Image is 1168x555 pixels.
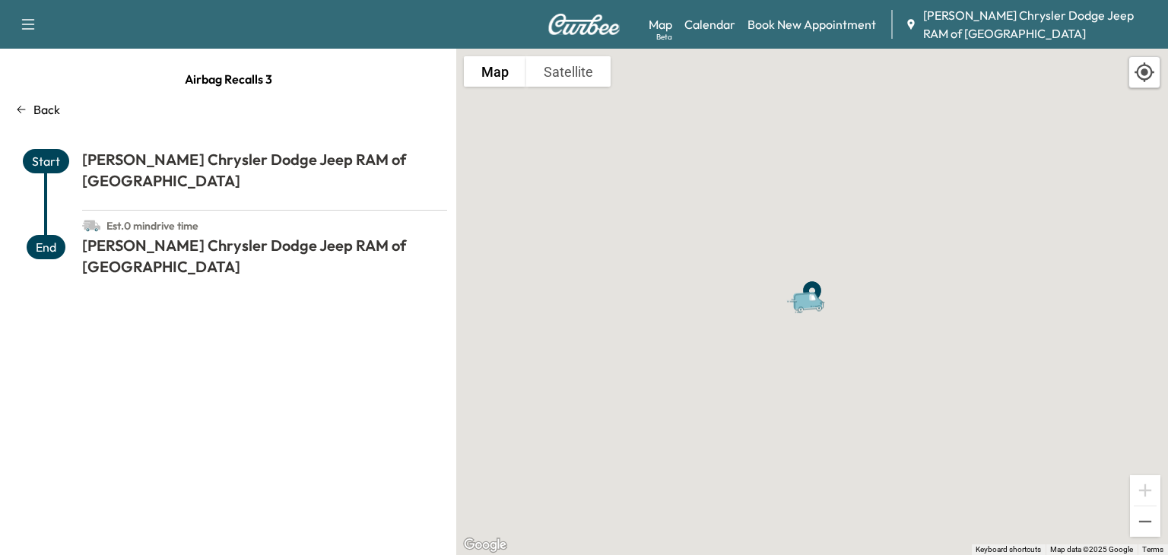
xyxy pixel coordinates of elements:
[82,149,447,198] h1: [PERSON_NAME] Chrysler Dodge Jeep RAM of [GEOGRAPHIC_DATA]
[923,6,1156,43] span: [PERSON_NAME] Chrysler Dodge Jeep RAM of [GEOGRAPHIC_DATA]
[82,235,447,284] h1: [PERSON_NAME] Chrysler Dodge Jeep RAM of [GEOGRAPHIC_DATA]
[797,271,827,302] gmp-advanced-marker: End Point
[185,64,272,94] span: Airbag Recalls 3
[1130,506,1160,537] button: Zoom out
[1128,56,1160,88] div: Recenter map
[27,235,65,259] span: End
[786,275,839,302] gmp-advanced-marker: Van
[460,535,510,555] img: Google
[684,15,735,33] a: Calendar
[1130,475,1160,506] button: Zoom in
[464,56,526,87] button: Show street map
[1142,545,1163,553] a: Terms (opens in new tab)
[33,100,60,119] p: Back
[547,14,620,35] img: Curbee Logo
[649,15,672,33] a: MapBeta
[106,219,198,233] span: Est. 0 min drive time
[656,31,672,43] div: Beta
[1050,545,1133,553] span: Map data ©2025 Google
[460,535,510,555] a: Open this area in Google Maps (opens a new window)
[747,15,876,33] a: Book New Appointment
[976,544,1041,555] button: Keyboard shortcuts
[526,56,611,87] button: Show satellite imagery
[23,149,69,173] span: Start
